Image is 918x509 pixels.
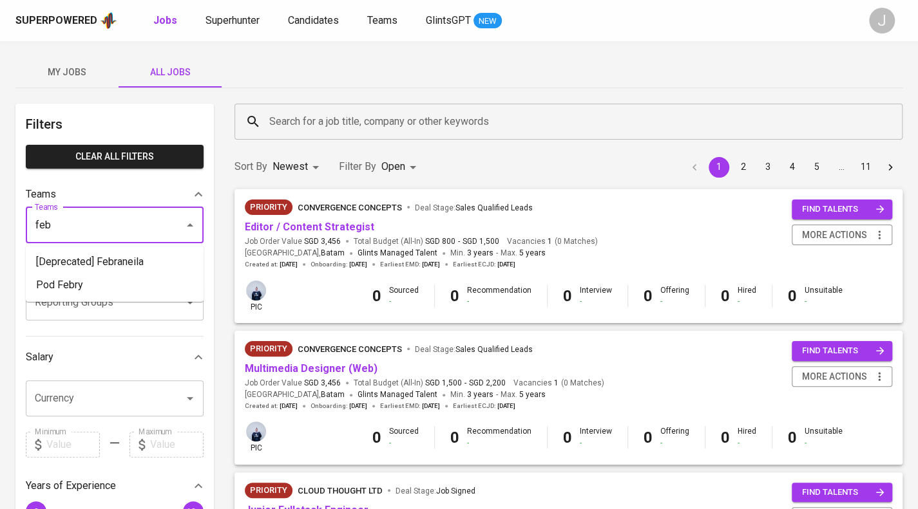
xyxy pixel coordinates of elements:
[381,160,405,172] span: Open
[546,236,552,247] span: 1
[880,157,901,178] button: Go to next page
[321,389,345,402] span: Batam
[26,181,204,207] div: Teams
[245,341,292,356] div: New Job received from Demand Team
[455,203,533,212] span: Sales Qualified Leads
[436,486,475,495] span: Job Signed
[660,426,689,448] div: Offering
[422,402,440,411] span: [DATE]
[245,199,292,215] div: New Job received from Demand Team
[467,438,531,449] div: -
[563,429,572,447] b: 0
[788,429,797,447] b: 0
[245,402,298,411] span: Created at :
[426,13,502,29] a: GlintsGPT NEW
[496,247,498,260] span: -
[802,369,867,385] span: more actions
[473,15,502,28] span: NEW
[367,13,400,29] a: Teams
[425,236,455,247] span: SGD 800
[580,296,612,307] div: -
[389,426,419,448] div: Sourced
[497,402,515,411] span: [DATE]
[26,478,116,494] p: Years of Experience
[453,402,515,411] span: Earliest ECJD :
[738,438,756,449] div: -
[389,296,419,307] div: -
[552,378,559,389] span: 1
[181,216,199,234] button: Close
[497,260,515,269] span: [DATE]
[339,159,376,174] p: Filter By
[467,248,493,257] span: 3 years
[563,287,572,305] b: 0
[15,11,117,30] a: Superpoweredapp logo
[426,14,471,26] span: GlintsGPT
[507,236,598,247] span: Vacancies ( 0 Matches )
[788,287,797,305] b: 0
[26,344,204,370] div: Salary
[738,285,756,307] div: Hired
[792,225,892,246] button: more actions
[782,157,803,178] button: Go to page 4
[298,203,402,212] span: Convergence Concepts
[245,236,341,247] span: Job Order Value
[467,426,531,448] div: Recommendation
[358,390,437,399] span: Glints Managed Talent
[792,341,892,361] button: find talents
[245,389,345,402] span: [GEOGRAPHIC_DATA] ,
[453,260,515,269] span: Earliest ECJD :
[496,389,498,402] span: -
[450,429,459,447] b: 0
[181,389,199,407] button: Open
[805,438,843,449] div: -
[280,402,298,411] span: [DATE]
[802,344,885,358] span: find talents
[501,390,546,399] span: Max.
[153,13,180,29] a: Jobs
[802,202,885,217] span: find talents
[519,390,546,399] span: 5 years
[245,279,267,313] div: pic
[288,13,341,29] a: Candidates
[26,187,56,202] p: Teams
[206,14,260,26] span: Superhunter
[467,285,531,307] div: Recommendation
[372,429,381,447] b: 0
[311,260,367,269] span: Onboarding :
[856,157,876,178] button: Go to page 11
[455,345,533,354] span: Sales Qualified Leads
[245,260,298,269] span: Created at :
[298,344,402,354] span: Convergence Concepts
[246,281,266,301] img: annisa@glints.com
[304,378,341,389] span: SGD 3,456
[153,14,177,26] b: Jobs
[721,287,730,305] b: 0
[469,378,506,389] span: SGD 2,200
[246,421,266,441] img: annisa@glints.com
[304,236,341,247] span: SGD 3,456
[280,260,298,269] span: [DATE]
[15,14,97,28] div: Superpowered
[46,432,100,458] input: Value
[380,402,440,411] span: Earliest EMD :
[245,483,292,498] div: New Job received from Demand Team
[245,420,267,454] div: pic
[26,145,204,169] button: Clear All filters
[580,285,612,307] div: Interview
[519,248,546,257] span: 5 years
[802,227,867,243] span: more actions
[450,287,459,305] b: 0
[644,287,653,305] b: 0
[26,250,204,273] li: [Deprecated] Febraneila
[26,349,53,365] p: Salary
[467,390,493,399] span: 3 years
[660,296,689,307] div: -
[644,429,653,447] b: 0
[245,484,292,497] span: Priority
[513,378,604,389] span: Vacancies ( 0 Matches )
[660,285,689,307] div: Offering
[245,378,341,389] span: Job Order Value
[311,402,367,411] span: Onboarding :
[464,378,466,389] span: -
